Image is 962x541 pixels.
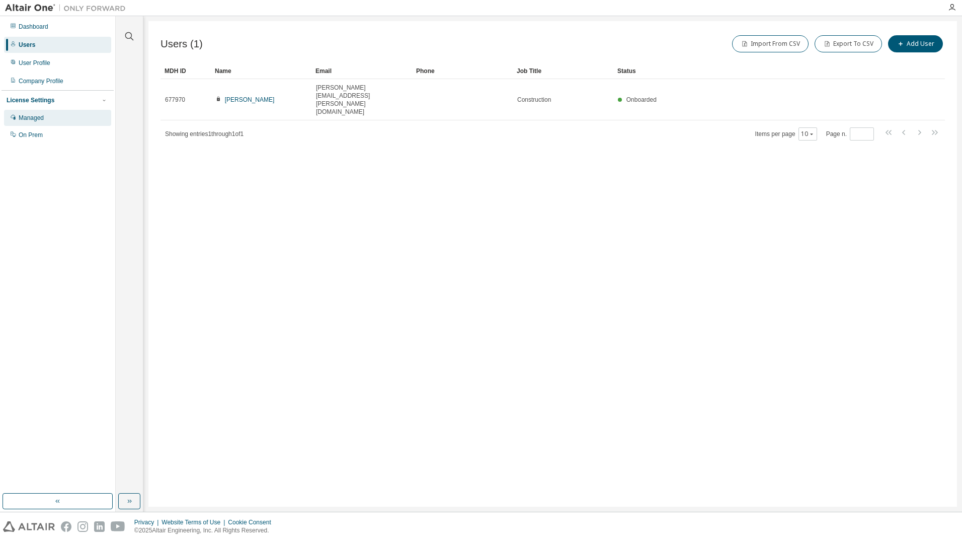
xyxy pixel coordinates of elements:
[61,521,71,532] img: facebook.svg
[161,38,203,50] span: Users (1)
[165,63,207,79] div: MDH ID
[19,131,43,139] div: On Prem
[228,518,277,526] div: Cookie Consent
[77,521,88,532] img: instagram.svg
[517,63,609,79] div: Job Title
[215,63,307,79] div: Name
[225,96,275,103] a: [PERSON_NAME]
[134,518,162,526] div: Privacy
[5,3,131,13] img: Altair One
[165,130,244,138] span: Showing entries 1 through 1 of 1
[732,35,809,52] button: Import From CSV
[517,96,551,104] span: Construction
[316,84,408,116] span: [PERSON_NAME][EMAIL_ADDRESS][PERSON_NAME][DOMAIN_NAME]
[315,63,408,79] div: Email
[626,96,657,103] span: Onboarded
[19,77,63,85] div: Company Profile
[7,96,54,104] div: License Settings
[826,127,874,141] span: Page n.
[19,59,50,67] div: User Profile
[134,526,277,535] p: © 2025 Altair Engineering, Inc. All Rights Reserved.
[165,96,185,104] span: 677970
[94,521,105,532] img: linkedin.svg
[888,35,943,52] button: Add User
[3,521,55,532] img: altair_logo.svg
[19,23,48,31] div: Dashboard
[416,63,509,79] div: Phone
[755,127,817,141] span: Items per page
[111,521,125,532] img: youtube.svg
[801,130,815,138] button: 10
[19,41,35,49] div: Users
[162,518,228,526] div: Website Terms of Use
[815,35,882,52] button: Export To CSV
[19,114,44,122] div: Managed
[617,63,893,79] div: Status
